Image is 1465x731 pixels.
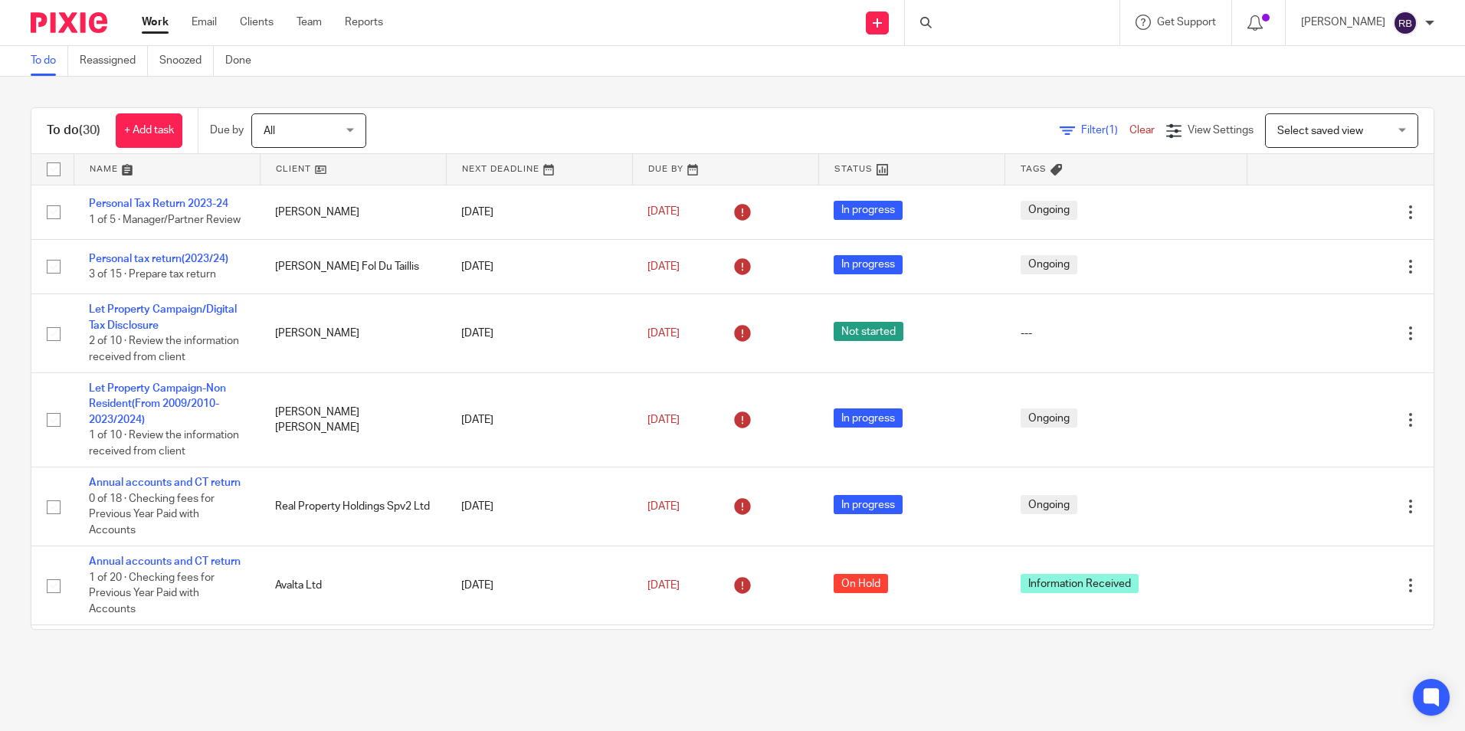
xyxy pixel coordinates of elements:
a: Clear [1129,125,1155,136]
a: Personal Tax Return 2023-24 [89,198,228,209]
td: Avalta Ltd [260,546,446,625]
td: [DATE] [446,294,632,373]
span: Information Received [1021,574,1139,593]
span: (30) [79,124,100,136]
a: Team [297,15,322,30]
span: 2 of 10 · Review the information received from client [89,336,239,362]
td: Ukestates & Properties Limited [260,625,446,688]
img: Pixie [31,12,107,33]
span: [DATE] [647,415,680,425]
span: [DATE] [647,580,680,591]
td: [PERSON_NAME] [260,294,446,373]
a: Clients [240,15,274,30]
td: [DATE] [446,546,632,625]
a: Annual accounts and CT return [89,556,241,567]
a: Reports [345,15,383,30]
p: [PERSON_NAME] [1301,15,1385,30]
td: [DATE] [446,467,632,546]
span: Tags [1021,165,1047,173]
span: In progress [834,408,903,428]
span: 1 of 20 · Checking fees for Previous Year Paid with Accounts [89,572,215,615]
span: 1 of 10 · Review the information received from client [89,430,239,457]
span: Ongoing [1021,495,1077,514]
td: [PERSON_NAME] [260,185,446,239]
a: Snoozed [159,46,214,76]
span: Select saved view [1277,126,1363,136]
span: 3 of 15 · Prepare tax return [89,269,216,280]
span: On Hold [834,574,888,593]
a: Personal tax return(2023/24) [89,254,228,264]
a: Work [142,15,169,30]
a: Done [225,46,263,76]
span: Ongoing [1021,201,1077,220]
a: Email [192,15,217,30]
td: [DATE] [446,373,632,467]
span: [DATE] [647,328,680,339]
span: Ongoing [1021,408,1077,428]
span: [DATE] [647,501,680,512]
span: [DATE] [647,207,680,218]
td: [DATE] [446,185,632,239]
span: 0 of 18 · Checking fees for Previous Year Paid with Accounts [89,493,215,536]
span: In progress [834,201,903,220]
span: In progress [834,255,903,274]
img: svg%3E [1393,11,1417,35]
a: Let Property Campaign-Non Resident(From 2009/2010-2023/2024) [89,383,226,425]
td: Real Property Holdings Spv2 Ltd [260,467,446,546]
span: In progress [834,495,903,514]
a: To do [31,46,68,76]
a: Reassigned [80,46,148,76]
td: [DATE] [446,625,632,688]
p: Due by [210,123,244,138]
span: View Settings [1188,125,1254,136]
a: + Add task [116,113,182,148]
a: Annual accounts and CT return [89,477,241,488]
td: [PERSON_NAME] [PERSON_NAME] [260,373,446,467]
div: --- [1021,326,1232,341]
span: 1 of 5 · Manager/Partner Review [89,215,241,225]
span: (1) [1106,125,1118,136]
span: Get Support [1157,17,1216,28]
h1: To do [47,123,100,139]
td: [PERSON_NAME] Fol Du Taillis [260,239,446,293]
span: Filter [1081,125,1129,136]
a: Let Property Campaign/Digital Tax Disclosure [89,304,237,330]
span: [DATE] [647,261,680,272]
span: All [264,126,275,136]
span: Not started [834,322,903,341]
span: Ongoing [1021,255,1077,274]
td: [DATE] [446,239,632,293]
